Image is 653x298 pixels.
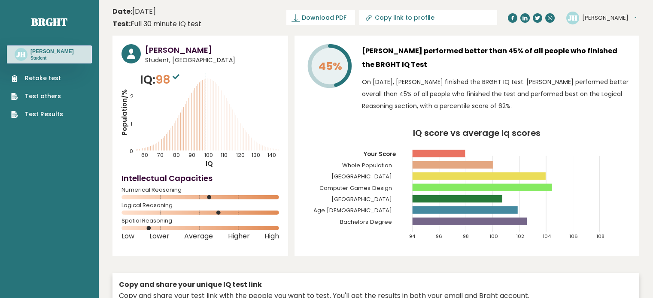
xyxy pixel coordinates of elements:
[221,151,228,159] tspan: 110
[121,188,279,192] span: Numerical Reasoning
[121,235,134,238] span: Low
[30,55,74,61] p: Student
[302,13,346,22] span: Download PDF
[31,15,67,29] a: Brght
[206,159,213,168] tspan: IQ
[362,44,630,72] h3: [PERSON_NAME] performed better than 45% of all people who finished the BRGHT IQ Test
[489,233,498,240] tspan: 100
[173,151,180,159] tspan: 80
[157,151,164,159] tspan: 70
[112,6,156,17] time: [DATE]
[516,233,524,240] tspan: 102
[236,151,245,159] tspan: 120
[131,120,132,127] tspan: 1
[121,204,279,207] span: Logical Reasoning
[188,151,195,159] tspan: 90
[11,92,63,101] a: Test others
[204,151,213,159] tspan: 100
[145,44,279,56] h3: [PERSON_NAME]
[569,233,578,240] tspan: 106
[409,233,416,240] tspan: 94
[16,49,26,59] text: JH
[112,6,132,16] b: Date:
[140,71,182,88] p: IQ:
[119,280,633,290] div: Copy and share your unique IQ test link
[121,172,279,184] h4: Intellectual Capacities
[121,219,279,223] span: Spatial Reasoning
[184,235,213,238] span: Average
[11,110,63,119] a: Test Results
[155,72,182,87] span: 98
[342,161,392,169] tspan: Whole Population
[252,151,260,159] tspan: 130
[112,19,201,29] div: Full 30 minute IQ test
[463,233,469,240] tspan: 98
[313,206,392,214] tspan: Age [DEMOGRAPHIC_DATA]
[596,233,604,240] tspan: 108
[413,127,541,139] tspan: IQ score vs average Iq scores
[568,12,577,22] text: JH
[319,184,392,192] tspan: Computer Games Design
[112,19,131,29] b: Test:
[331,172,392,181] tspan: [GEOGRAPHIC_DATA]
[149,235,170,238] span: Lower
[120,89,129,135] tspan: Population/%
[286,10,355,25] a: Download PDF
[340,218,392,226] tspan: Bachelors Degree
[228,235,250,238] span: Higher
[331,195,392,203] tspan: [GEOGRAPHIC_DATA]
[11,74,63,83] a: Retake test
[543,233,551,240] tspan: 104
[582,14,637,22] button: [PERSON_NAME]
[30,48,74,55] h3: [PERSON_NAME]
[436,233,442,240] tspan: 96
[264,235,279,238] span: High
[142,151,149,159] tspan: 60
[130,93,134,100] tspan: 2
[130,147,133,155] tspan: 0
[145,56,279,65] span: Student, [GEOGRAPHIC_DATA]
[363,150,396,158] tspan: Your Score
[319,59,342,74] tspan: 45%
[267,151,276,159] tspan: 140
[362,76,630,112] p: On [DATE], [PERSON_NAME] finished the BRGHT IQ test. [PERSON_NAME] performed better overall than ...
